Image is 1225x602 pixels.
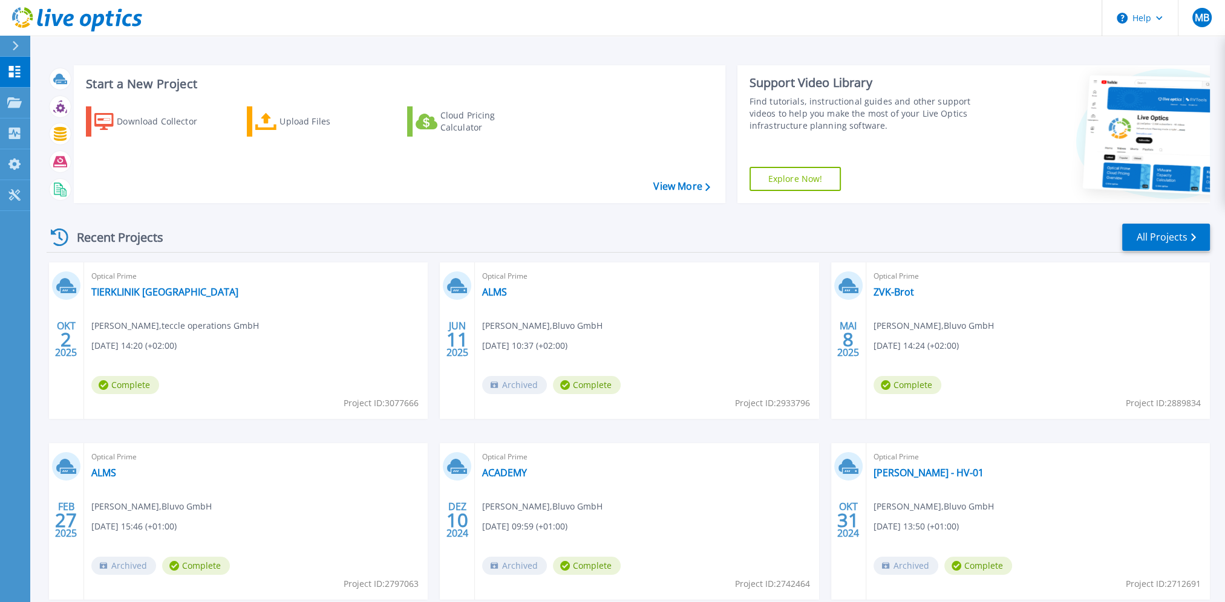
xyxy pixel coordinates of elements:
span: Project ID: 3077666 [344,396,419,410]
span: [PERSON_NAME] , teccle operations GmbH [91,319,259,332]
span: Project ID: 2933796 [735,396,810,410]
div: Find tutorials, instructional guides and other support videos to help you make the most of your L... [750,95,991,132]
span: [PERSON_NAME] , Bluvo GmbH [91,500,212,513]
span: 8 [843,334,854,345]
div: DEZ 2024 [446,498,469,542]
span: Optical Prime [91,450,420,464]
span: 31 [837,515,859,525]
span: [PERSON_NAME] , Bluvo GmbH [874,500,994,513]
span: Optical Prime [91,270,420,283]
span: Optical Prime [482,270,811,283]
span: 27 [55,515,77,525]
span: [DATE] 09:59 (+01:00) [482,520,567,533]
span: [DATE] 14:24 (+02:00) [874,339,959,352]
div: Download Collector [117,109,214,134]
span: Archived [482,557,547,575]
span: 2 [60,334,71,345]
a: Download Collector [86,106,221,137]
a: ZVK-Brot [874,286,914,298]
span: [PERSON_NAME] , Bluvo GmbH [482,319,603,332]
div: MAI 2025 [837,317,860,361]
span: Optical Prime [482,450,811,464]
div: Recent Projects [47,222,180,252]
span: Archived [482,376,547,394]
a: ALMS [482,286,507,298]
span: 11 [446,334,468,345]
h3: Start a New Project [86,77,710,91]
span: Optical Prime [874,450,1203,464]
a: TIERKLINIK [GEOGRAPHIC_DATA] [91,286,238,298]
div: FEB 2025 [54,498,77,542]
span: Complete [91,376,159,394]
div: JUN 2025 [446,317,469,361]
span: Archived [91,557,156,575]
span: Project ID: 2797063 [344,577,419,591]
span: Complete [553,376,621,394]
span: Optical Prime [874,270,1203,283]
a: Cloud Pricing Calculator [407,106,542,137]
div: Support Video Library [750,75,991,91]
a: Explore Now! [750,167,841,191]
span: [PERSON_NAME] , Bluvo GmbH [874,319,994,332]
span: [DATE] 13:50 (+01:00) [874,520,959,533]
a: View More [653,181,710,192]
div: Upload Files [279,109,376,134]
span: [DATE] 15:46 (+01:00) [91,520,177,533]
span: Archived [874,557,938,575]
span: Project ID: 2742464 [735,577,810,591]
span: Project ID: 2889834 [1126,396,1201,410]
div: OKT 2025 [54,317,77,361]
a: Upload Files [247,106,382,137]
span: Complete [553,557,621,575]
span: [PERSON_NAME] , Bluvo GmbH [482,500,603,513]
span: Complete [874,376,941,394]
span: Complete [944,557,1012,575]
span: [DATE] 14:20 (+02:00) [91,339,177,352]
a: [PERSON_NAME] - HV-01 [874,467,984,479]
span: Project ID: 2712691 [1126,577,1201,591]
a: ACADEMY [482,467,527,479]
span: Complete [162,557,230,575]
span: [DATE] 10:37 (+02:00) [482,339,567,352]
div: OKT 2024 [837,498,860,542]
div: Cloud Pricing Calculator [440,109,537,134]
span: 10 [446,515,468,525]
span: MB [1194,13,1209,22]
a: All Projects [1122,224,1210,251]
a: ALMS [91,467,116,479]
